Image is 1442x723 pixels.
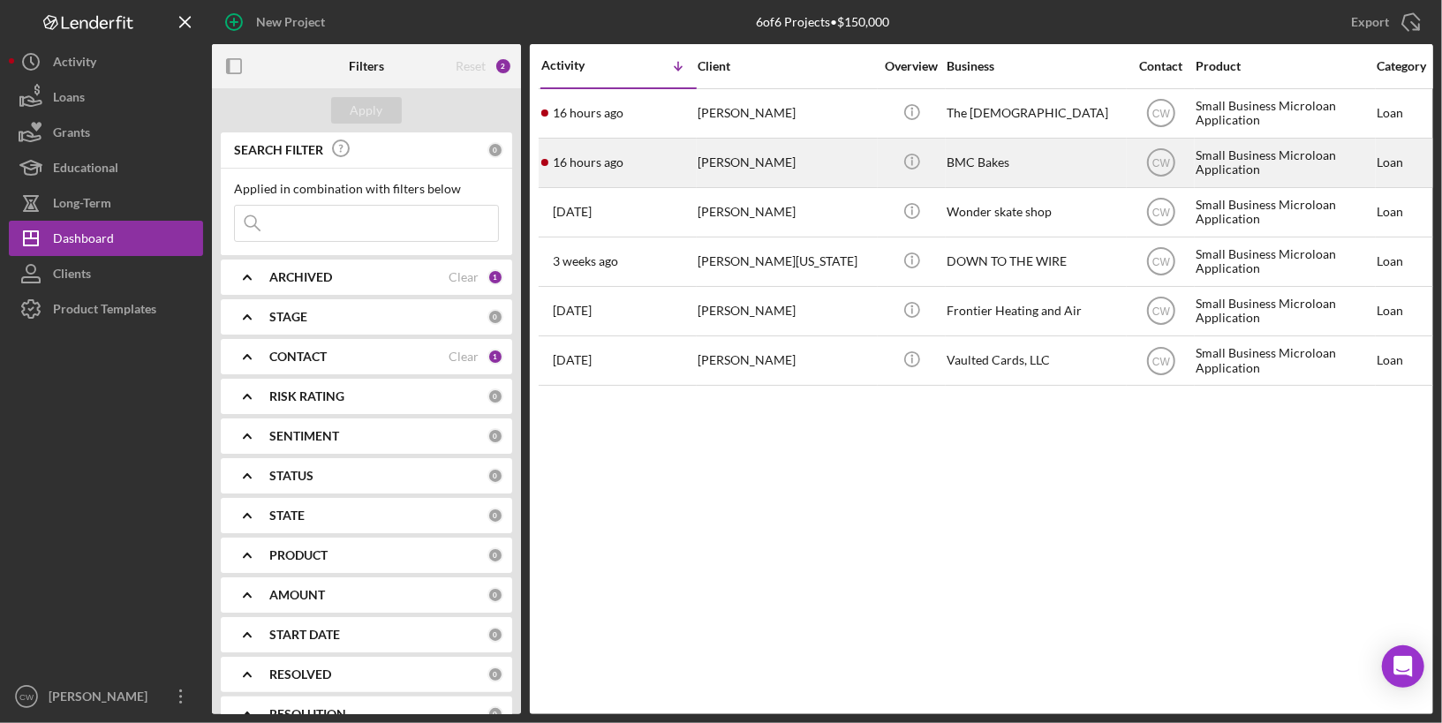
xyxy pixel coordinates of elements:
div: Contact [1128,59,1194,73]
button: Long-Term [9,185,203,221]
div: [PERSON_NAME] [698,337,874,384]
div: 0 [487,142,503,158]
button: Grants [9,115,203,150]
div: [PERSON_NAME][US_STATE] [698,238,874,285]
b: RESOLVED [269,667,331,682]
button: CW[PERSON_NAME] [9,679,203,714]
div: 0 [487,508,503,523]
div: 0 [487,627,503,643]
button: Educational [9,150,203,185]
div: 1 [487,349,503,365]
div: 1 [487,269,503,285]
b: RISK RATING [269,389,344,403]
div: 2 [495,57,512,75]
div: Frontier Heating and Air [947,288,1123,335]
div: Product Templates [53,291,156,331]
div: Loans [53,79,85,119]
text: CW [1152,355,1171,367]
div: Small Business Microloan Application [1196,288,1372,335]
b: STATUS [269,469,313,483]
text: CW [1152,108,1171,120]
div: Product [1196,59,1372,73]
div: Small Business Microloan Application [1196,189,1372,236]
div: 0 [487,706,503,722]
div: 6 of 6 Projects • $150,000 [756,15,889,29]
div: [PERSON_NAME] [698,189,874,236]
div: New Project [256,4,325,40]
time: 2025-07-29 20:33 [553,353,592,367]
div: Activity [53,44,96,84]
button: Activity [9,44,203,79]
div: Long-Term [53,185,111,225]
b: Filters [349,59,384,73]
button: Product Templates [9,291,203,327]
button: Export [1333,4,1433,40]
text: CW [1152,256,1171,268]
button: Dashboard [9,221,203,256]
div: Grants [53,115,90,154]
div: Business [947,59,1123,73]
div: Small Business Microloan Application [1196,90,1372,137]
b: CONTACT [269,350,327,364]
div: Open Intercom Messenger [1382,645,1424,688]
div: 0 [487,547,503,563]
div: Clear [449,350,479,364]
div: DOWN TO THE WIRE [947,238,1123,285]
div: [PERSON_NAME] [698,90,874,137]
b: STAGE [269,310,307,324]
time: 2025-08-05 02:39 [553,254,618,268]
div: Reset [456,59,486,73]
div: [PERSON_NAME] [698,288,874,335]
button: Loans [9,79,203,115]
div: 0 [487,388,503,404]
time: 2025-07-30 20:33 [553,304,592,318]
div: [PERSON_NAME] [698,139,874,186]
time: 2025-08-25 20:52 [553,106,623,120]
div: Overview [879,59,945,73]
div: Vaulted Cards, LLC [947,337,1123,384]
text: CW [1152,207,1171,219]
div: Export [1351,4,1389,40]
b: PRODUCT [269,548,328,562]
text: CW [19,692,34,702]
div: Client [698,59,874,73]
div: Clear [449,270,479,284]
div: BMC Bakes [947,139,1123,186]
b: ARCHIVED [269,270,332,284]
div: 0 [487,468,503,484]
div: Small Business Microloan Application [1196,337,1372,384]
div: Applied in combination with filters below [234,182,499,196]
b: STATE [269,508,305,523]
div: Educational [53,150,118,190]
div: Small Business Microloan Application [1196,139,1372,186]
div: The [DEMOGRAPHIC_DATA] [947,90,1123,137]
b: SEARCH FILTER [234,143,323,157]
div: Dashboard [53,221,114,260]
text: CW [1152,305,1171,318]
text: CW [1152,157,1171,169]
time: 2025-08-10 17:54 [553,205,592,219]
div: 0 [487,309,503,325]
b: SENTIMENT [269,429,339,443]
button: Clients [9,256,203,291]
div: Activity [541,58,619,72]
b: AMOUNT [269,588,325,602]
time: 2025-08-25 20:43 [553,155,623,169]
div: Wonder skate shop [947,189,1123,236]
button: Apply [331,97,402,124]
b: RESOLUTION [269,707,346,721]
div: Apply [351,97,383,124]
div: Small Business Microloan Application [1196,238,1372,285]
div: 0 [487,428,503,444]
div: 0 [487,587,503,603]
div: Clients [53,256,91,296]
div: 0 [487,667,503,682]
